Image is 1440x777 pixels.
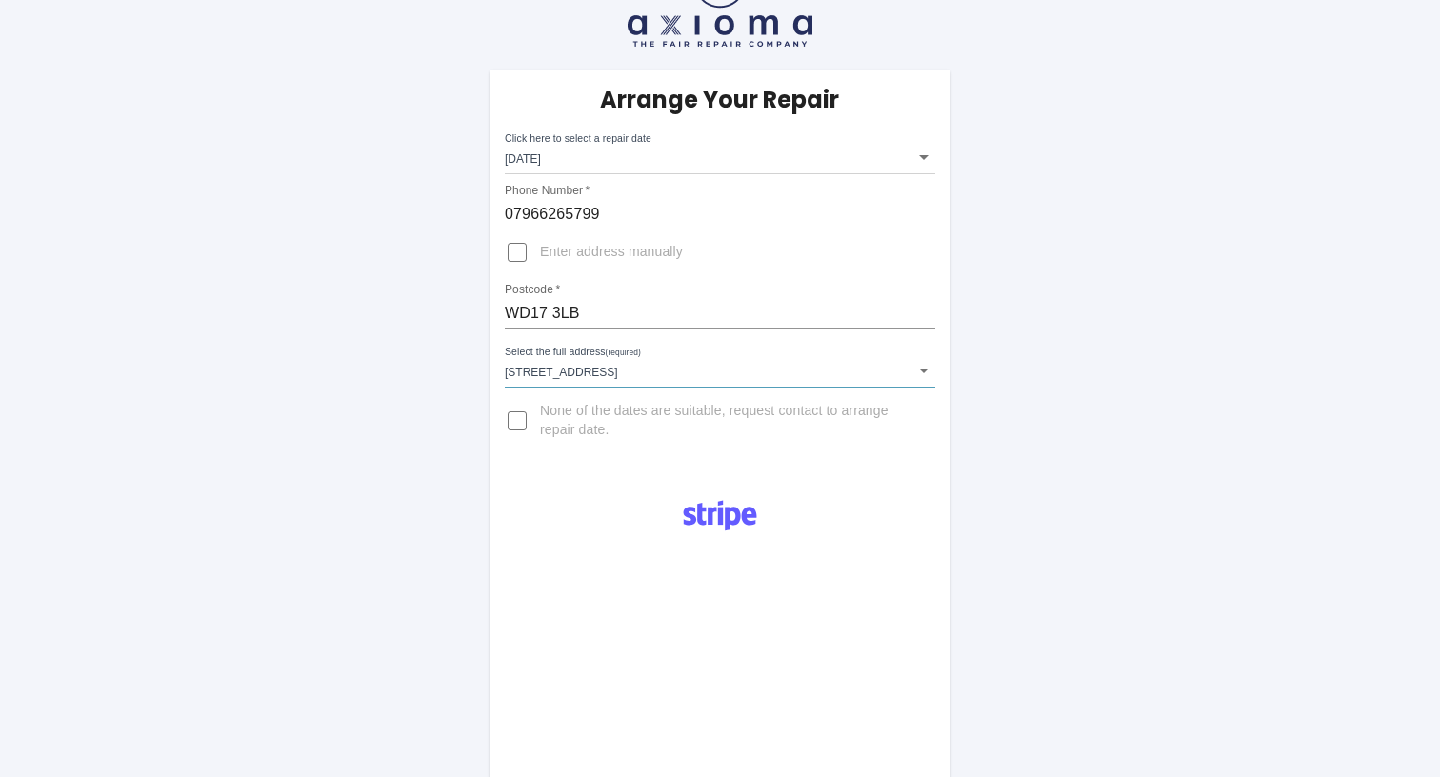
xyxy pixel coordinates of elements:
[505,183,590,199] label: Phone Number
[505,131,651,146] label: Click here to select a repair date
[505,282,560,298] label: Postcode
[600,85,839,115] h5: Arrange Your Repair
[505,353,935,388] div: [STREET_ADDRESS]
[505,345,641,360] label: Select the full address
[540,402,920,440] span: None of the dates are suitable, request contact to arrange repair date.
[606,349,641,357] small: (required)
[505,140,935,174] div: [DATE]
[540,243,683,262] span: Enter address manually
[672,493,768,539] img: Logo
